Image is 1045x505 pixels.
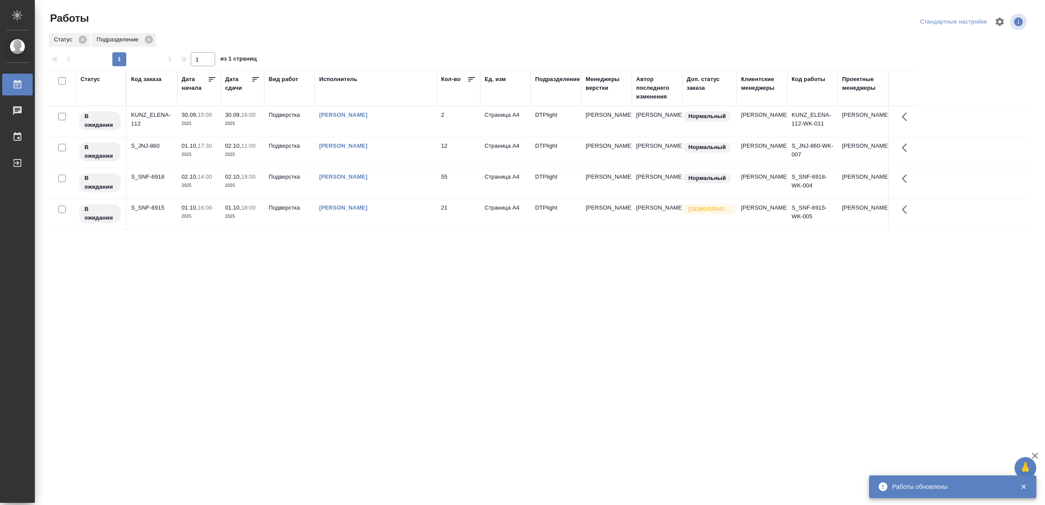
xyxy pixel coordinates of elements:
span: из 1 страниц [220,54,257,66]
p: [DEMOGRAPHIC_DATA] [688,205,732,214]
p: 15:00 [198,112,212,118]
p: 14:00 [198,173,212,180]
td: [PERSON_NAME] [632,137,682,168]
td: S_SNF-6915-WK-005 [787,199,838,230]
div: Клиентские менеджеры [741,75,783,92]
p: В ожидании [84,174,115,191]
a: [PERSON_NAME] [319,173,367,180]
td: [PERSON_NAME] [632,168,682,199]
p: В ожидании [84,205,115,222]
div: Дата начала [182,75,208,92]
p: 2025 [182,212,216,221]
div: Доп. статус заказа [687,75,732,92]
div: Вид работ [269,75,298,84]
p: 2025 [182,150,216,159]
div: Исполнитель назначен, приступать к работе пока рано [78,111,121,131]
div: Статус [81,75,100,84]
p: [PERSON_NAME] [586,111,627,119]
td: DTPlight [531,199,581,230]
p: 01.10, [182,204,198,211]
td: DTPlight [531,106,581,137]
span: Работы [48,11,89,25]
p: Нормальный [688,112,726,121]
p: 18:00 [241,204,256,211]
div: Менеджеры верстки [586,75,627,92]
td: 12 [437,137,480,168]
div: Автор последнего изменения [636,75,678,101]
p: 2025 [225,119,260,128]
td: S_SNF-6918-WK-004 [787,168,838,199]
p: 2025 [225,212,260,221]
div: Ед. изм [485,75,506,84]
p: 02.10, [182,173,198,180]
div: Проектные менеджеры [842,75,884,92]
p: 2025 [225,150,260,159]
a: [PERSON_NAME] [319,204,367,211]
p: Подверстка [269,203,310,212]
td: [PERSON_NAME] [632,199,682,230]
div: Код работы [792,75,825,84]
div: Исполнитель назначен, приступать к работе пока рано [78,203,121,224]
td: [PERSON_NAME] [838,137,888,168]
p: Подразделение [97,35,142,44]
td: 55 [437,168,480,199]
td: [PERSON_NAME] [737,137,787,168]
p: 16:00 [198,204,212,211]
p: [PERSON_NAME] [586,173,627,181]
td: KUNZ_ELENA-112-WK-011 [787,106,838,137]
div: S_SNF-6915 [131,203,173,212]
p: Нормальный [688,174,726,183]
p: Нормальный [688,143,726,152]
span: Настроить таблицу [989,11,1010,32]
td: [PERSON_NAME] [838,199,888,230]
p: 17:30 [198,142,212,149]
a: [PERSON_NAME] [319,142,367,149]
button: Здесь прячутся важные кнопки [897,199,917,220]
p: Подверстка [269,173,310,181]
td: [PERSON_NAME] [838,106,888,137]
p: 11:00 [241,142,256,149]
p: 18:00 [241,173,256,180]
p: 2025 [182,181,216,190]
p: [PERSON_NAME] [586,203,627,212]
div: Дата сдачи [225,75,251,92]
button: 🙏 [1015,457,1036,479]
p: [PERSON_NAME] [586,142,627,150]
div: split button [918,15,989,29]
p: 2025 [182,119,216,128]
p: 30.09, [182,112,198,118]
div: Статус [49,33,90,47]
td: S_JNJ-860-WK-007 [787,137,838,168]
td: [PERSON_NAME] [737,168,787,199]
p: 2025 [225,181,260,190]
p: 01.10, [225,204,241,211]
td: 21 [437,199,480,230]
p: 02.10, [225,142,241,149]
p: 16:00 [241,112,256,118]
button: Здесь прячутся важные кнопки [897,137,917,158]
div: Код заказа [131,75,162,84]
td: [PERSON_NAME] [632,106,682,137]
td: Страница А4 [480,106,531,137]
td: Страница А4 [480,199,531,230]
div: Работы обновлены [892,482,1007,491]
button: Здесь прячутся важные кнопки [897,106,917,127]
td: Страница А4 [480,137,531,168]
p: 30.09, [225,112,241,118]
p: В ожидании [84,112,115,129]
button: Закрыть [1015,483,1032,491]
p: 01.10, [182,142,198,149]
div: Подразделение [91,33,156,47]
a: [PERSON_NAME] [319,112,367,118]
span: Посмотреть информацию [1010,14,1028,30]
span: 🙏 [1018,459,1033,477]
div: S_SNF-6918 [131,173,173,181]
td: [PERSON_NAME] [838,168,888,199]
td: [PERSON_NAME] [737,199,787,230]
div: Подразделение [535,75,580,84]
p: Подверстка [269,142,310,150]
div: Исполнитель назначен, приступать к работе пока рано [78,173,121,193]
button: Здесь прячутся важные кнопки [897,168,917,189]
td: DTPlight [531,137,581,168]
td: 2 [437,106,480,137]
